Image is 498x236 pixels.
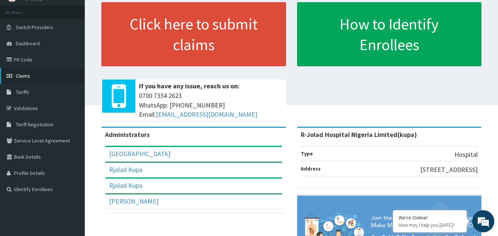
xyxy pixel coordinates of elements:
[101,2,286,66] a: Click here to submit claims
[301,150,313,157] b: Type
[301,165,321,172] b: Address
[105,130,150,139] b: Administrators
[398,214,461,221] div: We're Online!
[16,89,29,95] span: Tariffs
[16,121,53,128] span: Tariff Negotiation
[16,73,30,79] span: Claims
[16,40,40,47] span: Dashboard
[109,165,142,174] a: Rjolad Kupa
[455,150,478,159] p: Hospital
[297,2,482,66] a: How to Identify Enrollees
[109,149,170,158] a: [GEOGRAPHIC_DATA]
[301,130,417,139] strong: R-Jolad Hospital Nigeria Limited(kupa)
[109,181,142,190] a: Rjolad Kupa
[109,197,159,205] a: [PERSON_NAME]
[139,91,282,119] span: 0700 7354 2623 WhatsApp: [PHONE_NUMBER] Email:
[156,110,257,119] a: [EMAIL_ADDRESS][DOMAIN_NAME]
[139,82,240,90] b: If you have any issue, reach us on:
[398,222,461,228] p: How may I help you today?
[420,165,478,175] p: [STREET_ADDRESS]
[16,24,53,31] span: Switch Providers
